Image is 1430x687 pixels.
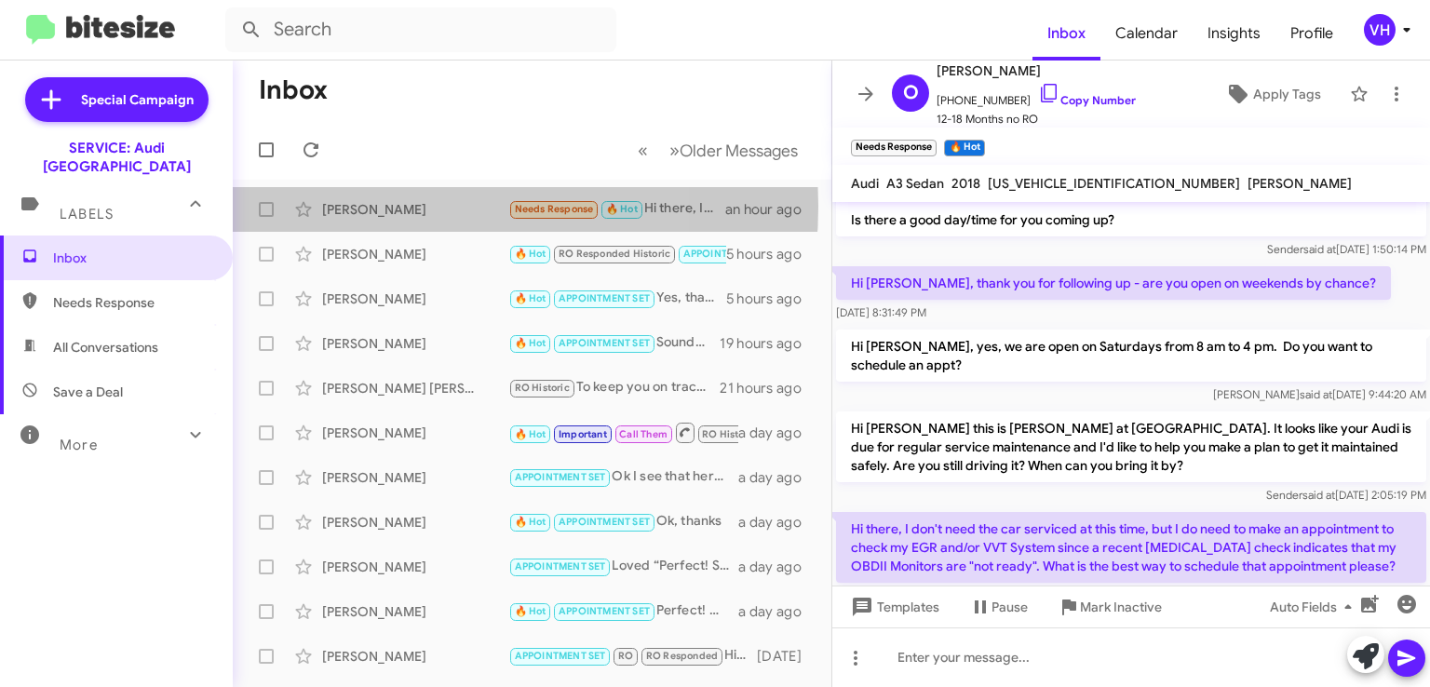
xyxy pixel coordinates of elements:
span: Needs Response [515,203,594,215]
nav: Page navigation example [627,131,809,169]
h1: Inbox [259,75,328,105]
p: Hi [PERSON_NAME] this is [PERSON_NAME] at [GEOGRAPHIC_DATA]. It looks like your Audi is due for r... [836,411,1426,482]
span: 🔥 Hot [515,428,546,440]
button: Next [658,131,809,169]
a: Inbox [1032,7,1100,61]
div: Inbound Call [508,243,726,264]
div: [PERSON_NAME] [322,290,508,308]
a: Calendar [1100,7,1193,61]
span: Audi [851,175,879,192]
a: Copy Number [1038,93,1136,107]
div: 19 hours ago [720,334,816,353]
span: Important [559,428,607,440]
span: Sender [DATE] 2:05:19 PM [1266,488,1426,502]
span: APPOINTMENT SET [559,516,650,528]
div: a day ago [738,602,816,621]
span: Special Campaign [81,90,194,109]
div: Ok I see that here. Sorry, this was an automated message. See you [DATE]! [508,466,738,488]
span: RO Responded Historic [559,248,670,260]
p: Hi there, I don't need the car serviced at this time, but I do need to make an appointment to che... [836,512,1426,583]
span: RO Historic [515,382,570,394]
div: [PERSON_NAME] [322,334,508,353]
div: 21 hours ago [720,379,816,397]
button: Auto Fields [1255,590,1374,624]
span: [PERSON_NAME] [1248,175,1352,192]
button: VH [1348,14,1410,46]
button: Apply Tags [1204,77,1341,111]
div: To keep you on track with regular service maintenance on your vehicle, we recommend from 1 year o... [508,377,720,398]
span: APPOINTMENT SET [559,605,650,617]
div: Hi there, I don't need the car serviced at this time, but I do need to make an appointment to che... [508,198,725,220]
a: Special Campaign [25,77,209,122]
div: Yes, that works! See you [DATE] 8:30AM. [508,288,726,309]
span: Call Them [619,428,668,440]
span: More [60,437,98,453]
span: 🔥 Hot [515,337,546,349]
div: [PERSON_NAME] [322,647,508,666]
small: 🔥 Hot [944,140,984,156]
span: APPOINTMENT SET [515,650,606,662]
span: 🔥 Hot [515,292,546,304]
div: 5 hours ago [726,245,816,263]
span: All Conversations [53,338,158,357]
span: Needs Response [53,293,211,312]
span: [PERSON_NAME] [DATE] 9:44:20 AM [1213,387,1426,401]
span: « [638,139,648,162]
div: an hour ago [725,200,816,219]
span: Auto Fields [1270,590,1359,624]
span: 🔥 Hot [515,248,546,260]
button: Pause [954,590,1043,624]
span: RO [618,650,633,662]
span: APPOINTMENT SET [559,337,650,349]
p: Hi [PERSON_NAME], yes, we are open on Saturdays from 8 am to 4 pm. Do you want to schedule an appt? [836,330,1426,382]
span: [PHONE_NUMBER] [937,82,1136,110]
div: Ok, thanks [508,511,738,532]
span: Older Messages [680,141,798,161]
button: Mark Inactive [1043,590,1177,624]
div: [DATE] [757,647,816,666]
small: Needs Response [851,140,937,156]
span: O [903,78,919,108]
span: said at [1302,488,1335,502]
div: Loved “Perfect! See you [DATE].” [508,556,738,577]
p: Hi [PERSON_NAME], thank you for following up - are you open on weekends by chance? [836,266,1391,300]
div: [PERSON_NAME] [322,200,508,219]
span: APPOINTMENT SET [559,292,650,304]
span: RO Responded [646,650,718,662]
span: said at [1303,242,1336,256]
span: Mark Inactive [1080,590,1162,624]
span: A3 Sedan [886,175,944,192]
span: Apply Tags [1253,77,1321,111]
input: Search [225,7,616,52]
div: [PERSON_NAME] [322,513,508,532]
span: APPOINTMENT SET [515,560,606,572]
div: a day ago [738,513,816,532]
div: [PERSON_NAME] [322,245,508,263]
span: [US_VEHICLE_IDENTIFICATION_NUMBER] [988,175,1240,192]
span: Sender [DATE] 1:50:14 PM [1267,242,1426,256]
a: Insights [1193,7,1275,61]
span: 🔥 Hot [515,516,546,528]
span: 2018 [951,175,980,192]
div: Just a friendly reminder that your annual service is due soon. Your last service was on [DATE]. I... [508,421,738,444]
span: [DATE] 8:31:49 PM [836,305,926,319]
div: [PERSON_NAME] [PERSON_NAME] [322,379,508,397]
span: » [669,139,680,162]
div: Sounds great [508,332,720,354]
span: Save a Deal [53,383,123,401]
span: 🔥 Hot [606,203,638,215]
div: a day ago [738,424,816,442]
div: [PERSON_NAME] [322,468,508,487]
div: [PERSON_NAME] [322,558,508,576]
span: Pause [992,590,1028,624]
div: a day ago [738,468,816,487]
span: Labels [60,206,114,222]
span: [PERSON_NAME] [937,60,1136,82]
a: Profile [1275,7,1348,61]
div: Perfect! We'll have one of our drivers call you when they're on the way [DATE] morning. [508,600,738,622]
div: [PERSON_NAME] [322,602,508,621]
